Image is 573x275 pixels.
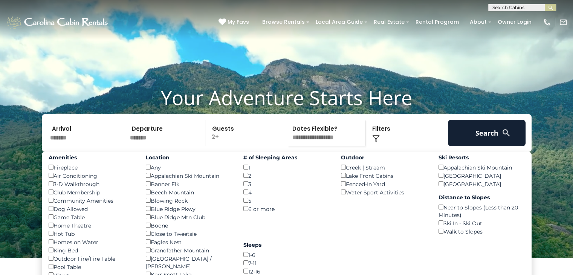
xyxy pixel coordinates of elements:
[372,135,380,142] img: filter--v1.png
[543,18,551,26] img: phone-regular-white.png
[146,254,232,270] div: [GEOGRAPHIC_DATA] / [PERSON_NAME]
[439,163,525,171] div: Appalachian Ski Mountain
[146,213,232,221] div: Blue Ridge Mtn Club
[341,180,427,188] div: Fenced-In Yard
[146,205,232,213] div: Blue Ridge Pkwy
[448,120,526,146] button: Search
[49,163,135,171] div: Fireplace
[412,16,463,28] a: Rental Program
[439,219,525,227] div: Ski In - Ski Out
[312,16,367,28] a: Local Area Guide
[219,18,251,26] a: My Favs
[49,221,135,229] div: Home Theatre
[341,188,427,196] div: Water Sport Activities
[341,154,427,161] label: Outdoor
[243,259,330,267] div: 7-11
[146,188,232,196] div: Beech Mountain
[146,171,232,180] div: Appalachian Ski Mountain
[243,251,330,259] div: 1-6
[49,254,135,263] div: Outdoor Fire/Fire Table
[146,246,232,254] div: Grandfather Mountain
[49,238,135,246] div: Homes on Water
[466,16,490,28] a: About
[341,171,427,180] div: Lake Front Cabins
[49,263,135,271] div: Pool Table
[243,180,330,188] div: 3
[243,163,330,171] div: 1
[243,205,330,213] div: 6 or more
[49,246,135,254] div: King Bed
[439,194,525,201] label: Distance to Slopes
[49,205,135,213] div: Dog Allowed
[341,163,427,171] div: Creek | Stream
[258,16,309,28] a: Browse Rentals
[49,171,135,180] div: Air Conditioning
[439,203,525,219] div: Near to Slopes (Less than 20 Minutes)
[146,154,232,161] label: Location
[243,171,330,180] div: 2
[49,213,135,221] div: Game Table
[243,188,330,196] div: 4
[49,196,135,205] div: Community Amenities
[49,229,135,238] div: Hot Tub
[243,154,330,161] label: # of Sleeping Areas
[243,196,330,205] div: 5
[6,15,110,30] img: White-1-1-2.png
[146,221,232,229] div: Boone
[494,16,535,28] a: Owner Login
[439,171,525,180] div: [GEOGRAPHIC_DATA]
[49,154,135,161] label: Amenities
[439,154,525,161] label: Ski Resorts
[146,163,232,171] div: Any
[146,229,232,238] div: Close to Tweetsie
[228,18,249,26] span: My Favs
[243,241,330,249] label: Sleeps
[49,180,135,188] div: 3-D Walkthrough
[49,188,135,196] div: Club Membership
[146,180,232,188] div: Banner Elk
[559,18,567,26] img: mail-regular-white.png
[6,86,567,109] h1: Your Adventure Starts Here
[439,227,525,235] div: Walk to Slopes
[208,120,285,146] p: 2+
[439,180,525,188] div: [GEOGRAPHIC_DATA]
[501,128,511,137] img: search-regular-white.png
[146,196,232,205] div: Blowing Rock
[146,238,232,246] div: Eagles Nest
[370,16,408,28] a: Real Estate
